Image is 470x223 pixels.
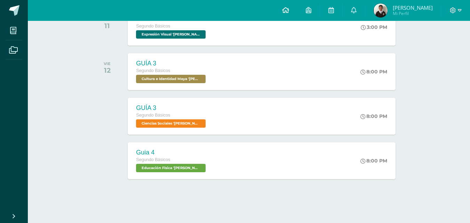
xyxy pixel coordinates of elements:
[136,149,207,156] div: Guia 4
[136,119,206,128] span: Ciencias Sociales 'Miguel Angel '
[393,4,433,11] span: [PERSON_NAME]
[104,66,111,74] div: 12
[136,24,170,29] span: Segundo Básicos
[136,157,170,162] span: Segundo Básicos
[104,61,111,66] div: VIE
[360,69,387,75] div: 8:00 PM
[360,113,387,119] div: 8:00 PM
[136,60,207,67] div: GUÍA 3
[360,158,387,164] div: 8:00 PM
[136,68,170,73] span: Segundo Básicos
[361,24,387,30] div: 3:00 PM
[136,104,207,112] div: GUÍA 3
[136,30,206,39] span: Expresión Visual 'Miguel Angel'
[136,164,206,172] span: Educación Física 'Miguel Angel'
[136,75,206,83] span: Cultura e Identidad Maya 'Miguel Angel '
[103,22,111,30] div: 11
[136,113,170,118] span: Segundo Básicos
[374,3,388,17] img: a8f804505efc48e022baac4abacacce4.png
[393,10,433,16] span: Mi Perfil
